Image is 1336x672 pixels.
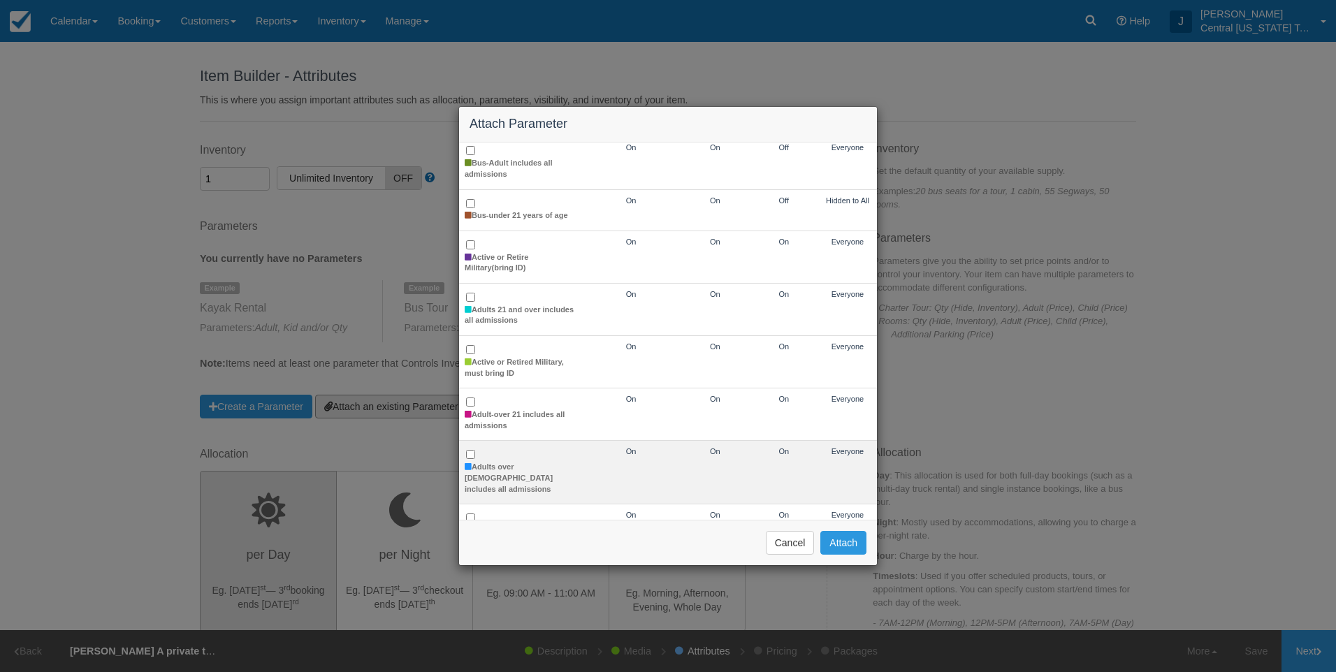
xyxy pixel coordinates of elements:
[626,395,637,403] span: On
[465,409,576,431] label: Adult-over 21 includes all admissions
[818,231,877,283] td: Everyone
[465,357,576,379] label: Active or Retired Military, must bring ID
[710,143,720,152] span: On
[778,447,789,455] span: On
[626,511,637,519] span: On
[778,238,789,246] span: On
[465,462,576,495] label: Adults over [DEMOGRAPHIC_DATA] includes all admissions
[778,290,789,298] span: On
[710,342,720,351] span: On
[710,196,720,205] span: On
[710,238,720,246] span: On
[818,504,877,557] td: Everyone
[626,196,637,205] span: On
[778,511,789,519] span: On
[465,252,576,274] label: Active or Retire Military(bring ID)
[778,395,789,403] span: On
[818,189,877,231] td: Hidden to All
[818,441,877,504] td: Everyone
[626,342,637,351] span: On
[710,290,720,298] span: On
[818,284,877,336] td: Everyone
[626,238,637,246] span: On
[779,196,789,205] span: Off
[710,395,720,403] span: On
[818,388,877,441] td: Everyone
[818,136,877,189] td: Everyone
[779,143,789,152] span: Off
[626,290,637,298] span: On
[710,511,720,519] span: On
[470,117,866,131] h4: Attach Parameter
[820,531,866,555] button: Attach
[818,336,877,388] td: Everyone
[778,342,789,351] span: On
[465,158,576,180] label: Bus-Adult includes all admissions
[710,447,720,455] span: On
[626,447,637,455] span: On
[766,531,815,555] button: Cancel
[626,143,637,152] span: On
[465,210,568,221] label: Bus-under 21 years of age
[465,305,576,326] label: Adults 21 and over includes all admissions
